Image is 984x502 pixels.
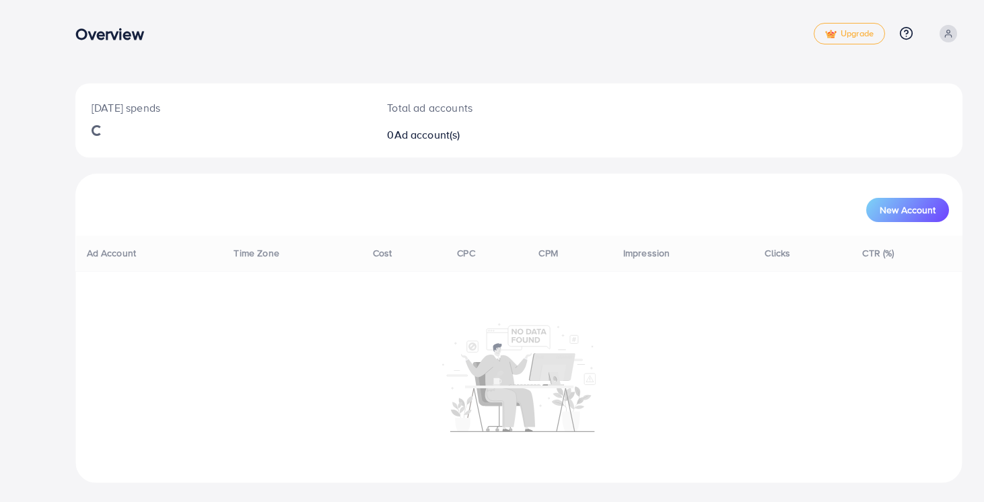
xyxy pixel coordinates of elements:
p: [DATE] spends [92,100,355,116]
span: Upgrade [825,29,874,39]
span: Ad account(s) [394,127,460,142]
h3: Overview [75,24,154,44]
p: Total ad accounts [387,100,577,116]
h2: 0 [387,129,577,141]
span: New Account [880,205,936,215]
a: tickUpgrade [814,23,885,44]
img: tick [825,30,837,39]
button: New Account [866,198,949,222]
